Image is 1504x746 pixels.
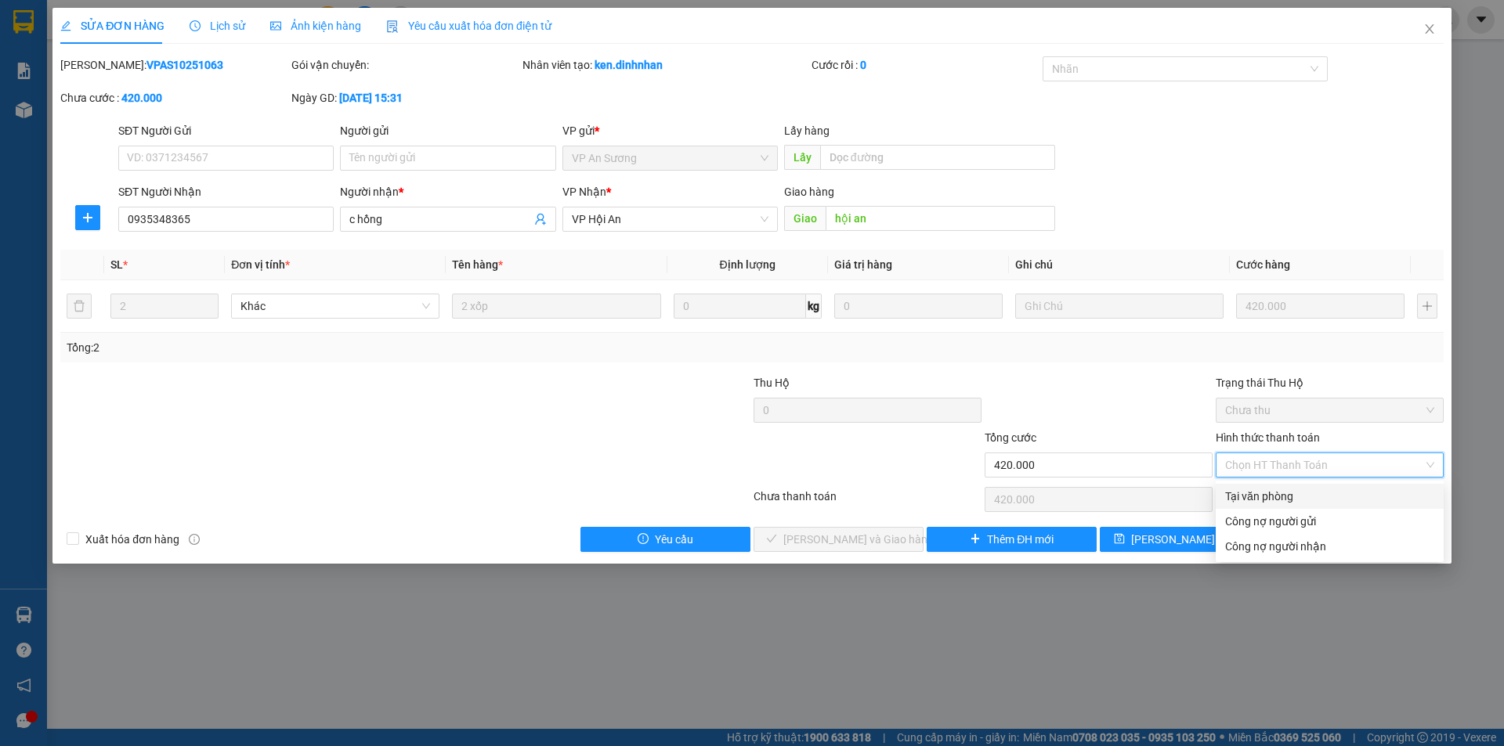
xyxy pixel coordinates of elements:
[562,186,606,198] span: VP Nhận
[1417,294,1437,319] button: plus
[812,56,1039,74] div: Cước rồi :
[118,183,334,200] div: SĐT Người Nhận
[522,56,808,74] div: Nhân viên tạo:
[270,20,361,32] span: Ảnh kiện hàng
[1100,527,1270,552] button: save[PERSON_NAME] thay đổi
[562,122,778,139] div: VP gửi
[1114,533,1125,546] span: save
[754,377,790,389] span: Thu Hộ
[1236,258,1290,271] span: Cước hàng
[60,20,71,31] span: edit
[834,258,892,271] span: Giá trị hàng
[1225,453,1434,477] span: Chọn HT Thanh Toán
[190,20,201,31] span: clock-circle
[60,89,288,106] div: Chưa cước :
[1423,23,1436,35] span: close
[386,20,551,32] span: Yêu cầu xuất hóa đơn điện tử
[291,89,519,106] div: Ngày GD:
[1225,538,1434,555] div: Công nợ người nhận
[60,56,288,74] div: [PERSON_NAME]:
[826,206,1055,231] input: Dọc đường
[1408,8,1452,52] button: Close
[189,534,200,545] span: info-circle
[452,258,503,271] span: Tên hàng
[970,533,981,546] span: plus
[60,20,164,32] span: SỬA ĐƠN HÀNG
[784,124,830,137] span: Lấy hàng
[76,211,99,224] span: plus
[231,258,290,271] span: Đơn vị tính
[1216,374,1444,391] div: Trạng thái Thu Hộ
[752,488,983,515] div: Chưa thanh toán
[452,294,660,319] input: VD: Bàn, Ghế
[1216,509,1444,534] div: Cước gửi hàng sẽ được ghi vào công nợ của người gửi
[820,145,1055,170] input: Dọc đường
[806,294,822,319] span: kg
[340,183,555,200] div: Người nhận
[270,20,281,31] span: picture
[1236,294,1405,319] input: 0
[291,56,519,74] div: Gói vận chuyển:
[720,258,775,271] span: Định lượng
[79,531,186,548] span: Xuất hóa đơn hàng
[75,205,100,230] button: plus
[121,92,162,104] b: 420.000
[985,431,1036,444] span: Tổng cước
[1225,488,1434,505] div: Tại văn phòng
[927,527,1097,552] button: plusThêm ĐH mới
[595,59,663,71] b: ken.dinhnhan
[146,59,223,71] b: VPAS10251063
[1009,250,1230,280] th: Ghi chú
[860,59,866,71] b: 0
[784,186,834,198] span: Giao hàng
[1131,531,1256,548] span: [PERSON_NAME] thay đổi
[784,145,820,170] span: Lấy
[784,206,826,231] span: Giao
[572,146,768,170] span: VP An Sương
[580,527,750,552] button: exclamation-circleYêu cầu
[834,294,1003,319] input: 0
[1216,431,1320,444] label: Hình thức thanh toán
[110,258,123,271] span: SL
[638,533,649,546] span: exclamation-circle
[754,527,924,552] button: check[PERSON_NAME] và Giao hàng
[987,531,1054,548] span: Thêm ĐH mới
[240,294,430,318] span: Khác
[655,531,693,548] span: Yêu cầu
[67,294,92,319] button: delete
[340,122,555,139] div: Người gửi
[1015,294,1224,319] input: Ghi Chú
[1216,534,1444,559] div: Cước gửi hàng sẽ được ghi vào công nợ của người nhận
[534,213,547,225] span: user-add
[67,339,580,356] div: Tổng: 2
[1225,513,1434,530] div: Công nợ người gửi
[118,122,334,139] div: SĐT Người Gửi
[386,20,399,33] img: icon
[572,207,768,231] span: VP Hội An
[339,92,403,104] b: [DATE] 15:31
[190,20,245,32] span: Lịch sử
[1225,398,1434,422] span: Chưa thu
